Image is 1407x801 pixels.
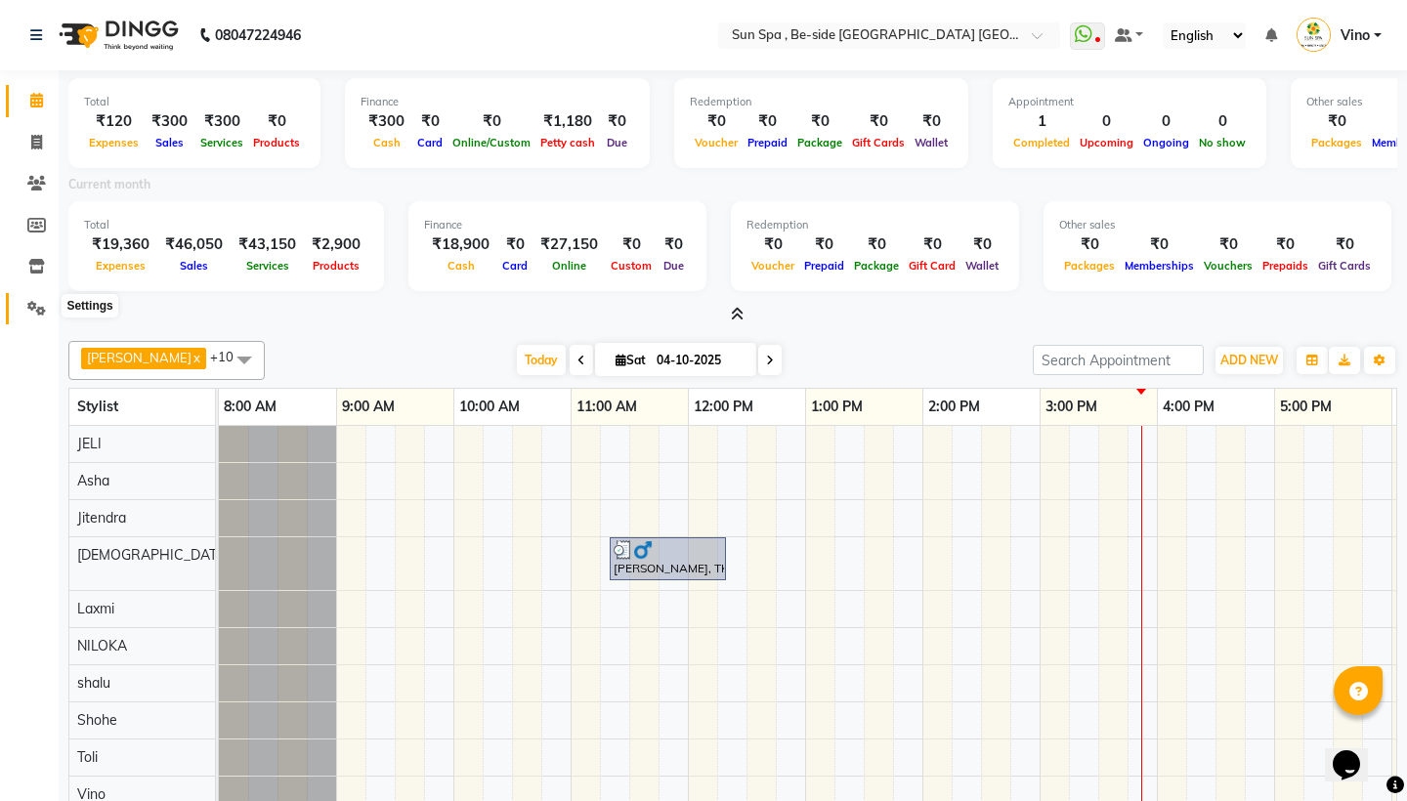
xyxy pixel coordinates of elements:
span: JELI [77,435,102,452]
div: ₹0 [1313,233,1376,256]
div: ₹0 [799,233,849,256]
div: ₹0 [657,233,691,256]
div: ₹0 [497,233,533,256]
img: logo [50,8,184,63]
div: ₹0 [248,110,305,133]
span: ADD NEW [1220,353,1278,367]
span: Today [517,345,566,375]
span: Prepaid [799,259,849,273]
span: [DEMOGRAPHIC_DATA] [77,546,230,564]
div: ₹300 [195,110,248,133]
span: Expenses [84,136,144,149]
span: Services [195,136,248,149]
a: 2:00 PM [923,393,985,421]
div: ₹0 [960,233,1003,256]
span: Sales [175,259,213,273]
a: x [192,350,200,365]
span: Prepaids [1258,259,1313,273]
span: Wallet [910,136,953,149]
input: 2025-10-04 [651,346,748,375]
span: No show [1194,136,1251,149]
div: ₹0 [1199,233,1258,256]
span: Card [412,136,448,149]
span: Voucher [690,136,743,149]
div: ₹0 [1120,233,1199,256]
span: Stylist [77,398,118,415]
span: Jitendra [77,509,126,527]
span: Gift Cards [847,136,910,149]
div: ₹0 [904,233,960,256]
div: ₹0 [792,110,847,133]
div: ₹0 [910,110,953,133]
span: Sales [150,136,189,149]
span: Services [241,259,294,273]
span: Package [849,259,904,273]
div: ₹0 [849,233,904,256]
div: ₹0 [412,110,448,133]
span: Wallet [960,259,1003,273]
a: 8:00 AM [219,393,281,421]
span: Vino [1341,25,1370,46]
span: Custom [606,259,657,273]
span: Sat [611,353,651,367]
span: Expenses [91,259,150,273]
span: Products [248,136,305,149]
div: 0 [1194,110,1251,133]
div: ₹0 [1258,233,1313,256]
div: ₹0 [743,110,792,133]
div: Finance [424,217,691,233]
span: Petty cash [535,136,600,149]
label: Current month [68,176,150,193]
a: 12:00 PM [689,393,758,421]
span: Gift Cards [1313,259,1376,273]
div: Redemption [690,94,953,110]
span: Packages [1059,259,1120,273]
div: Total [84,94,305,110]
span: Voucher [746,259,799,273]
span: NILOKA [77,637,127,654]
div: ₹300 [144,110,195,133]
div: ₹18,900 [424,233,497,256]
div: ₹0 [690,110,743,133]
div: Redemption [746,217,1003,233]
div: ₹120 [84,110,144,133]
div: ₹0 [1306,110,1367,133]
span: Toli [77,748,98,766]
span: Ongoing [1138,136,1194,149]
iframe: chat widget [1325,723,1387,781]
span: shalu [77,674,110,692]
span: Cash [443,259,480,273]
div: Appointment [1008,94,1251,110]
div: Finance [361,94,634,110]
div: ₹2,900 [304,233,368,256]
span: Completed [1008,136,1075,149]
div: ₹0 [847,110,910,133]
span: Prepaid [743,136,792,149]
span: Memberships [1120,259,1199,273]
button: ADD NEW [1215,347,1283,374]
div: ₹46,050 [157,233,231,256]
span: Packages [1306,136,1367,149]
a: 9:00 AM [337,393,400,421]
b: 08047224946 [215,8,301,63]
div: ₹1,180 [535,110,600,133]
a: 11:00 AM [572,393,642,421]
span: Card [497,259,533,273]
a: 4:00 PM [1158,393,1219,421]
span: +10 [210,349,248,364]
div: ₹0 [600,110,634,133]
span: [PERSON_NAME] [87,350,192,365]
img: Vino [1297,18,1331,52]
span: Laxmi [77,600,114,617]
div: [PERSON_NAME], TK01, 11:20 AM-12:20 PM, Hair Cut,Shaving [612,540,724,577]
span: Online/Custom [448,136,535,149]
div: 1 [1008,110,1075,133]
div: ₹0 [1059,233,1120,256]
div: ₹43,150 [231,233,304,256]
a: 5:00 PM [1275,393,1337,421]
span: Shohe [77,711,117,729]
div: ₹0 [606,233,657,256]
div: ₹300 [361,110,412,133]
div: ₹0 [746,233,799,256]
div: 0 [1075,110,1138,133]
